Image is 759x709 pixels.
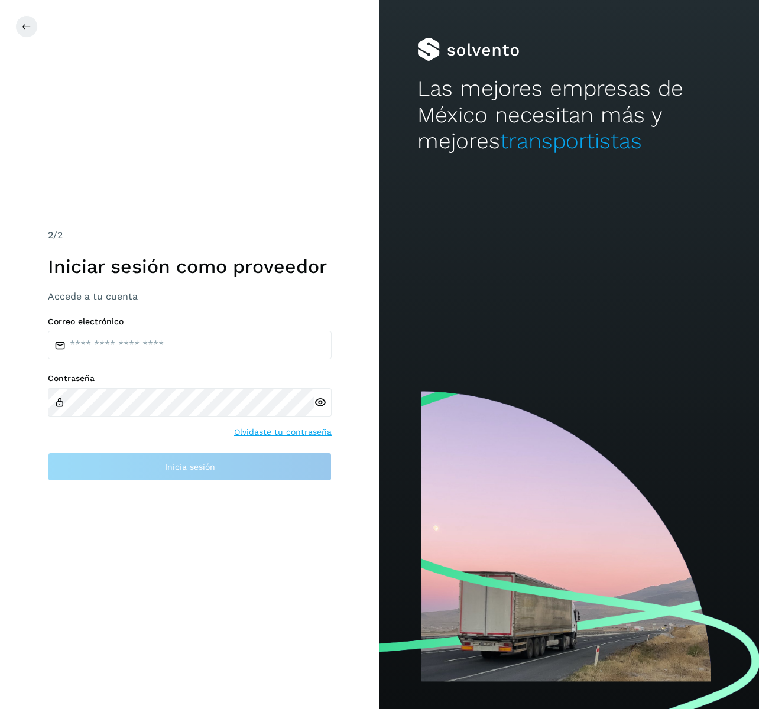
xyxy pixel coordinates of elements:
[48,453,332,481] button: Inicia sesión
[48,228,332,242] div: /2
[500,128,642,154] span: transportistas
[48,373,332,383] label: Contraseña
[48,317,332,327] label: Correo electrónico
[48,291,332,302] h3: Accede a tu cuenta
[234,426,332,438] a: Olvidaste tu contraseña
[48,229,53,240] span: 2
[48,255,332,278] h1: Iniciar sesión como proveedor
[417,76,721,154] h2: Las mejores empresas de México necesitan más y mejores
[165,463,215,471] span: Inicia sesión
